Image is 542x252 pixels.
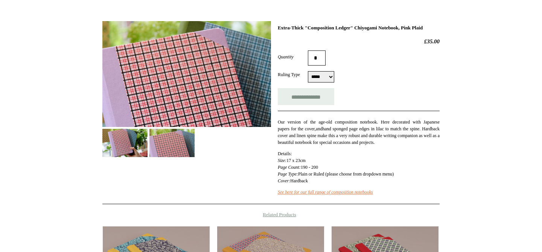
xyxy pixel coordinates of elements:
[278,53,308,60] label: Quantity
[278,38,440,45] h2: £35.00
[278,158,286,163] em: Size:
[278,71,308,78] label: Ruling Type
[278,150,440,184] p: Details: Plain or Ruled (please choose from dropdown menu)
[278,171,298,177] em: Page Type:
[286,158,306,163] span: 17 x 23cm
[102,129,148,157] img: Extra-Thick "Composition Ledger" Chiyogami Notebook, Pink Plaid
[83,212,459,218] h4: Related Products
[301,165,318,170] span: 190 - 200
[102,21,271,127] img: Extra-Thick "Composition Ledger" Chiyogami Notebook, Pink Plaid
[316,126,322,131] span: and
[149,129,195,157] img: Extra-Thick "Composition Ledger" Chiyogami Notebook, Pink Plaid
[278,178,290,183] em: Cover:
[278,25,440,31] h1: Extra-Thick "Composition Ledger" Chiyogami Notebook, Pink Plaid
[290,178,308,183] span: Hardback
[278,119,440,146] p: Our version of the age-old composition notebook. Here decorated with Japanese papers for the cove...
[278,165,301,170] em: Page Count:
[278,189,373,195] a: See here for our full range of composition notebooks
